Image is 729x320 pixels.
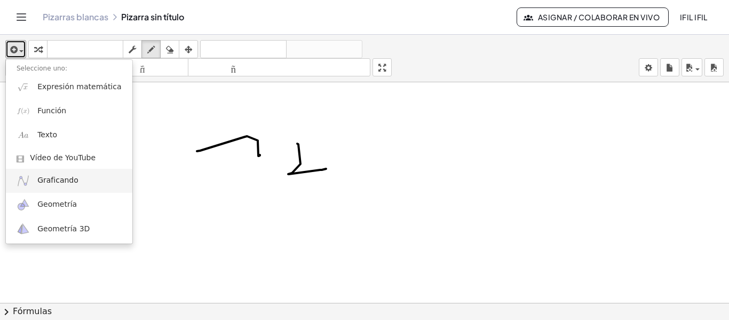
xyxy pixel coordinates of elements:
[188,58,371,76] button: tamaño_del_formato
[13,306,52,316] font: Fórmulas
[191,63,368,73] font: tamaño_del_formato
[286,40,362,58] button: rehacer
[50,44,121,54] font: teclado
[5,58,188,76] button: tamaño_del_formato
[17,174,30,188] img: ggb-graphing.svg
[37,82,121,91] font: Expresión matemática
[17,198,30,212] img: ggb-geometry.svg
[289,44,360,54] font: rehacer
[6,123,132,147] a: Texto
[17,104,30,118] img: f_x.png
[6,169,132,193] a: Graficando
[17,80,30,93] img: sqrt_x.png
[6,147,132,169] a: Vídeo de YouTube
[37,106,66,115] font: Función
[680,12,708,22] font: IFIL IFIL
[200,40,287,58] button: deshacer
[6,99,132,123] a: Función
[17,222,30,236] img: ggb-3d.svg
[43,11,108,22] font: Pizarras blancas
[6,193,132,217] a: Geometría
[37,224,90,233] font: Geometría 3D
[203,44,284,54] font: deshacer
[30,153,96,162] font: Vídeo de YouTube
[6,217,132,241] a: Geometría 3D
[17,65,67,72] font: Seleccione uno:
[538,12,660,22] font: Asignar / Colaborar en vivo
[517,7,669,27] button: Asignar / Colaborar en vivo
[37,200,77,208] font: Geometría
[17,129,30,142] img: Aa.png
[47,40,123,58] button: teclado
[37,130,57,139] font: Texto
[671,7,716,27] button: IFIL IFIL
[43,12,108,22] a: Pizarras blancas
[13,9,30,26] button: Cambiar navegación
[37,176,78,184] font: Graficando
[6,75,132,99] a: Expresión matemática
